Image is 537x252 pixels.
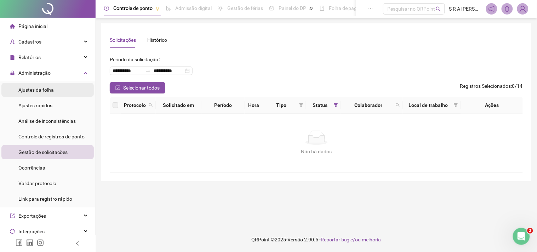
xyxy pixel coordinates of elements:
[321,237,381,242] span: Reportar bug e/ou melhoria
[166,6,171,11] span: file-done
[10,229,15,234] span: sync
[26,239,33,246] span: linkedin
[436,6,441,12] span: search
[513,228,530,245] iframe: Intercom live chat
[460,83,511,89] span: Registros Selecionados
[245,97,263,114] th: Hora
[452,100,459,110] span: filter
[18,87,54,93] span: Ajustes da folha
[75,241,80,246] span: left
[18,149,68,155] span: Gestão de solicitações
[118,148,515,155] div: Não há dados
[110,36,136,44] div: Solicitações
[18,165,45,171] span: Ocorrências
[155,6,160,11] span: pushpin
[175,5,212,11] span: Admissão digital
[10,70,15,75] span: lock
[394,100,401,110] span: search
[96,227,537,252] footer: QRPoint © 2025 - 2.90.5 -
[299,103,303,107] span: filter
[332,100,339,110] span: filter
[16,239,23,246] span: facebook
[37,239,44,246] span: instagram
[464,101,520,109] div: Ações
[489,6,495,12] span: notification
[298,100,305,110] span: filter
[18,118,76,124] span: Análise de inconsistências
[123,84,160,92] span: Selecionar todos
[518,4,528,14] img: 52793
[156,97,201,114] th: Solicitado em
[147,36,167,44] div: Histórico
[368,6,373,11] span: ellipsis
[147,100,154,110] span: search
[504,6,510,12] span: bell
[18,181,56,186] span: Validar protocolo
[110,82,165,93] button: Selecionar todos
[454,103,458,107] span: filter
[396,103,400,107] span: search
[145,68,151,74] span: to
[527,228,533,234] span: 2
[113,5,153,11] span: Controle de ponto
[18,229,45,234] span: Integrações
[18,103,52,108] span: Ajustes rápidos
[10,24,15,29] span: home
[10,55,15,60] span: file
[201,97,245,114] th: Período
[287,237,303,242] span: Versão
[18,55,41,60] span: Relatórios
[309,101,331,109] span: Status
[266,101,296,109] span: Tipo
[149,103,153,107] span: search
[460,82,523,93] span: : 0 / 14
[309,6,313,11] span: pushpin
[269,6,274,11] span: dashboard
[104,6,109,11] span: clock-circle
[10,39,15,44] span: user-add
[10,213,15,218] span: export
[115,85,120,90] span: check-square
[329,5,374,11] span: Folha de pagamento
[320,6,325,11] span: book
[449,5,482,13] span: S R A [PERSON_NAME]
[124,101,146,109] span: Protocolo
[145,68,151,74] span: swap-right
[218,6,223,11] span: sun
[18,213,46,219] span: Exportações
[406,101,451,109] span: Local de trabalho
[18,196,72,202] span: Link para registro rápido
[18,70,51,76] span: Administração
[18,23,47,29] span: Página inicial
[110,54,163,65] label: Período da solicitação
[334,103,338,107] span: filter
[344,101,393,109] span: Colaborador
[279,5,306,11] span: Painel do DP
[18,134,85,139] span: Controle de registros de ponto
[227,5,263,11] span: Gestão de férias
[18,39,41,45] span: Cadastros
